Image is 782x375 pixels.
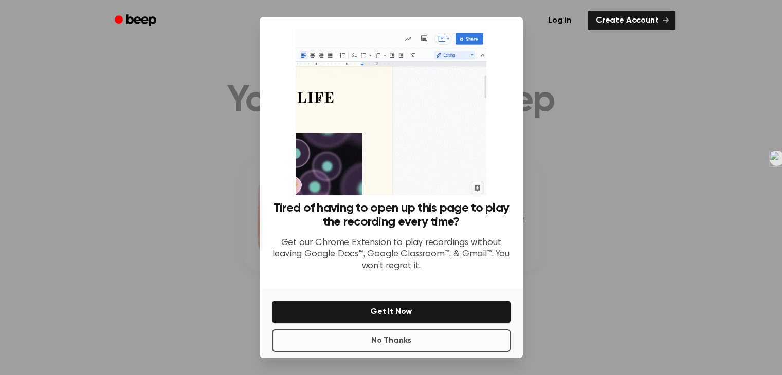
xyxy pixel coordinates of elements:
[272,237,511,272] p: Get our Chrome Extension to play recordings without leaving Google Docs™, Google Classroom™, & Gm...
[272,301,511,323] button: Get It Now
[588,11,675,30] a: Create Account
[272,329,511,352] button: No Thanks
[107,11,166,31] a: Beep
[272,201,511,229] h3: Tired of having to open up this page to play the recording every time?
[296,29,486,195] img: Beep extension in action
[538,9,581,32] a: Log in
